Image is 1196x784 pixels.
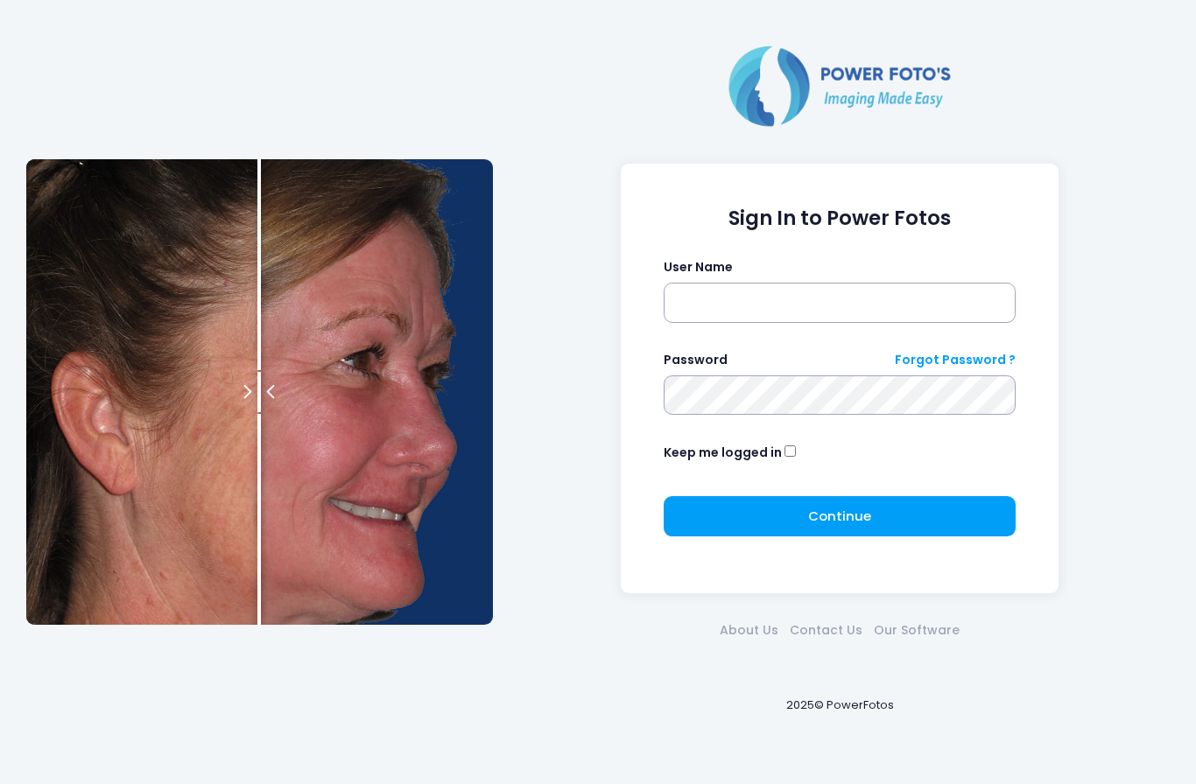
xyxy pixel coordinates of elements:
[869,621,966,640] a: Our Software
[784,621,869,640] a: Contact Us
[714,621,784,640] a: About Us
[510,668,1170,743] div: 2025© PowerFotos
[664,444,782,462] label: Keep me logged in
[664,206,1017,230] h1: Sign In to Power Fotos
[808,507,871,525] span: Continue
[664,351,728,369] label: Password
[721,42,958,129] img: Logo
[664,496,1017,536] button: Continue
[895,351,1016,369] a: Forgot Password ?
[664,258,733,276] label: User Name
